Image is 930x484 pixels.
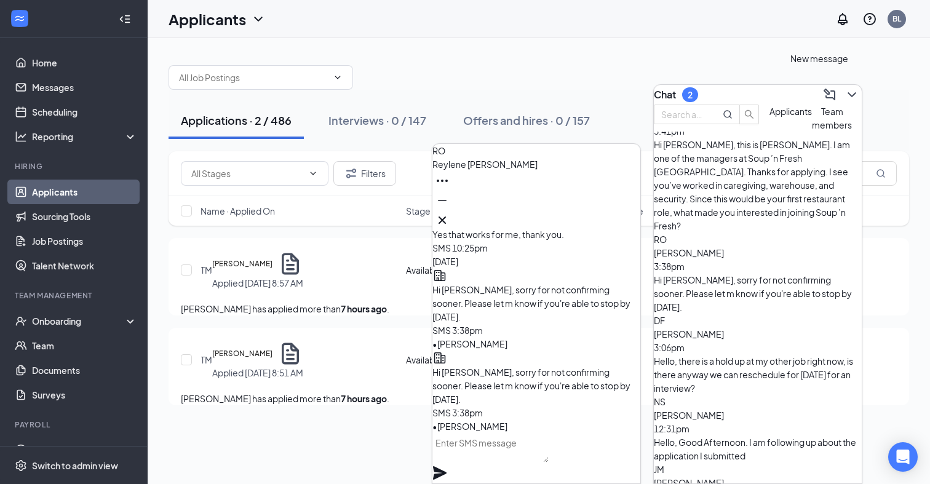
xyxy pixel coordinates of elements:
[32,253,137,278] a: Talent Network
[432,338,507,349] span: • [PERSON_NAME]
[812,106,852,130] span: Team members
[432,210,452,230] button: Cross
[32,459,118,472] div: Switch to admin view
[463,113,590,128] div: Offers and hires · 0 / 157
[654,232,862,246] div: RO
[654,423,690,434] span: 12:31pm
[32,75,137,100] a: Messages
[181,392,897,405] p: [PERSON_NAME] has applied more than .
[892,14,901,24] div: BL
[654,342,685,353] span: 3:06pm
[842,85,862,105] button: ChevronDown
[32,358,137,383] a: Documents
[32,383,137,407] a: Surveys
[888,442,918,472] div: Open Intercom Messenger
[344,166,359,181] svg: Filter
[15,315,27,327] svg: UserCheck
[212,277,303,289] div: Applied [DATE] 8:57 AM
[32,130,138,143] div: Reporting
[432,159,538,170] span: Reylene [PERSON_NAME]
[435,213,450,228] svg: Cross
[277,341,303,367] svg: Document
[432,171,452,191] button: Ellipses
[212,258,272,270] h5: [PERSON_NAME]
[845,87,859,102] svg: ChevronDown
[654,273,862,314] div: Hi [PERSON_NAME], sorry for not confirming sooner. Please let m know if you're able to stop by [D...
[15,130,27,143] svg: Analysis
[432,351,447,365] svg: Company
[432,144,640,157] div: RO
[654,138,862,232] div: Hi [PERSON_NAME], this is [PERSON_NAME]. I am one of the managers at Soup ’n Fresh [GEOGRAPHIC_DA...
[119,13,131,25] svg: Collapse
[169,9,246,30] h1: Applicants
[432,191,452,210] button: Minimize
[179,71,328,84] input: All Job Postings
[406,264,448,276] div: Availability
[32,204,137,229] a: Sourcing Tools
[688,90,693,100] div: 2
[790,52,848,65] div: New message
[654,247,724,258] span: [PERSON_NAME]
[15,419,135,430] div: Payroll
[654,328,724,339] span: [PERSON_NAME]
[328,113,426,128] div: Interviews · 0 / 147
[32,100,137,124] a: Scheduling
[15,459,27,472] svg: Settings
[432,466,447,480] svg: Plane
[654,395,862,408] div: NS
[432,323,640,337] div: SMS 3:38pm
[333,73,343,82] svg: ChevronDown
[820,85,840,105] button: ComposeMessage
[654,354,862,395] div: Hello, there is a hold up at my other job right now, is there anyway we can reschedule for [DATE]...
[432,229,564,240] span: Yes that works for me, thank you.
[723,109,733,119] svg: MagnifyingGlass
[822,87,837,102] svg: ComposeMessage
[740,109,758,119] span: search
[15,290,135,301] div: Team Management
[432,284,630,322] span: Hi [PERSON_NAME], sorry for not confirming sooner. Please let m know if you're able to stop by [D...
[212,367,303,379] div: Applied [DATE] 8:51 AM
[32,315,127,327] div: Onboarding
[341,393,387,404] b: 7 hours ago
[432,367,630,405] span: Hi [PERSON_NAME], sorry for not confirming sooner. Please let m know if you're able to stop by [D...
[435,193,450,208] svg: Minimize
[654,435,862,462] div: Hello, Good Afternoon. I am following up about the application I submitted
[212,347,272,360] h5: [PERSON_NAME]
[32,438,137,462] a: PayrollCrown
[432,256,458,267] span: [DATE]
[191,167,303,180] input: All Stages
[277,251,303,277] svg: Document
[432,421,507,432] span: • [PERSON_NAME]
[835,12,850,26] svg: Notifications
[32,180,137,204] a: Applicants
[32,333,137,358] a: Team
[432,241,640,255] div: SMS 10:25pm
[862,12,877,26] svg: QuestionInfo
[654,88,676,101] h3: Chat
[251,12,266,26] svg: ChevronDown
[876,169,886,178] svg: MagnifyingGlass
[201,205,275,217] span: Name · Applied On
[333,161,396,186] button: Filter Filters
[201,264,212,276] div: TM
[654,462,862,476] div: JM
[308,169,318,178] svg: ChevronDown
[432,268,447,283] svg: Company
[739,105,759,124] button: search
[654,410,724,421] span: [PERSON_NAME]
[32,229,137,253] a: Job Postings
[406,354,448,366] div: Availability
[32,50,137,75] a: Home
[14,12,26,25] svg: WorkstreamLogo
[201,354,212,366] div: TM
[654,314,862,327] div: DF
[769,106,812,117] span: Applicants
[432,406,640,419] div: SMS 3:38pm
[341,303,387,314] b: 7 hours ago
[435,173,450,188] svg: Ellipses
[406,205,431,217] span: Stage
[654,261,685,272] span: 3:38pm
[181,302,897,315] p: [PERSON_NAME] has applied more than .
[15,161,135,172] div: Hiring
